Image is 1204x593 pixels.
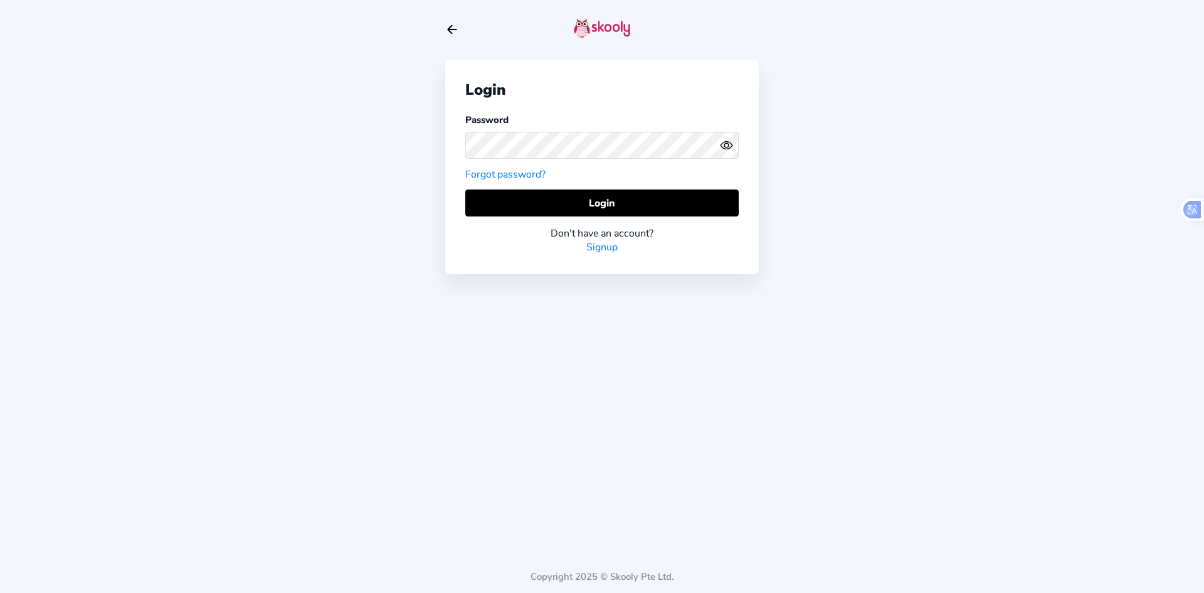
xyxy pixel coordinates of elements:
[586,240,618,254] a: Signup
[465,190,739,216] button: Login
[445,23,459,36] button: arrow back outline
[720,139,739,152] button: eye outlineeye off outline
[465,227,739,240] div: Don't have an account?
[465,114,509,126] label: Password
[720,139,733,152] ion-icon: eye outline
[574,18,630,38] img: skooly-logo.png
[465,80,739,100] div: Login
[465,168,546,181] a: Forgot password?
